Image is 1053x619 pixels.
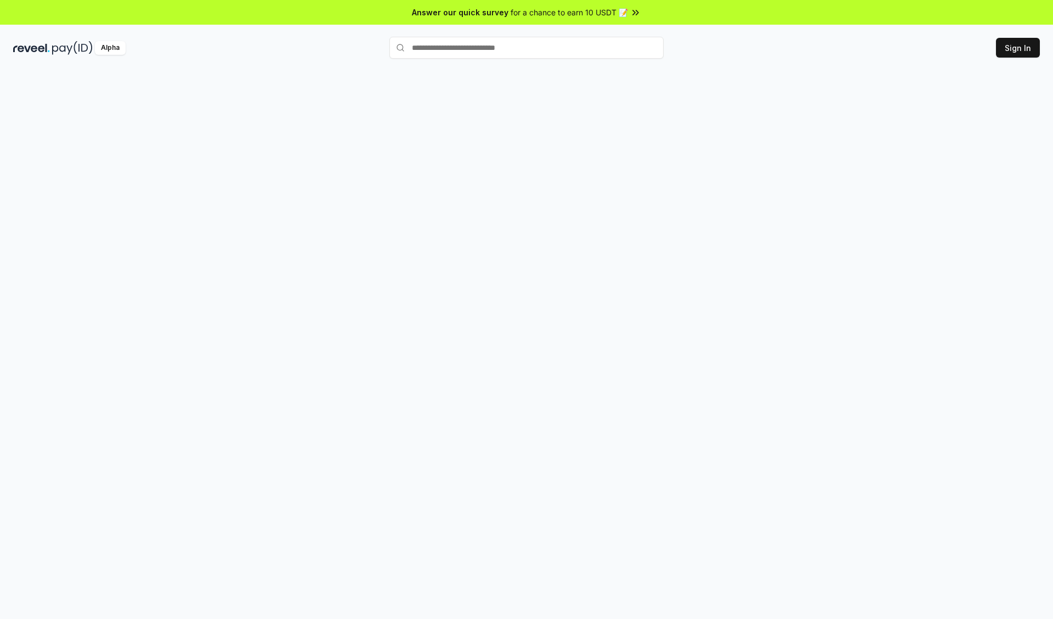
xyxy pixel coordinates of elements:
span: for a chance to earn 10 USDT 📝 [511,7,628,18]
div: Alpha [95,41,126,55]
span: Answer our quick survey [412,7,508,18]
button: Sign In [996,38,1040,58]
img: pay_id [52,41,93,55]
img: reveel_dark [13,41,50,55]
